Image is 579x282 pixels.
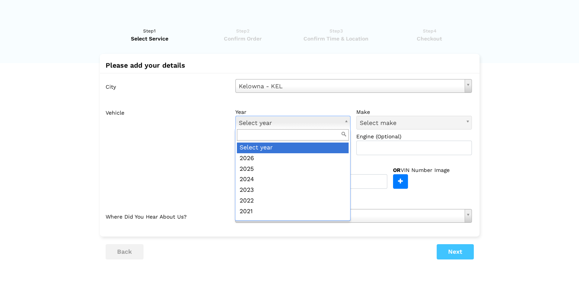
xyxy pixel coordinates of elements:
div: 2026 [237,153,349,164]
div: 2024 [237,174,349,185]
div: 2023 [237,185,349,196]
div: 2022 [237,196,349,206]
div: 2021 [237,206,349,217]
div: 2025 [237,164,349,175]
div: 2020 [237,217,349,228]
div: Select year [237,143,349,153]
